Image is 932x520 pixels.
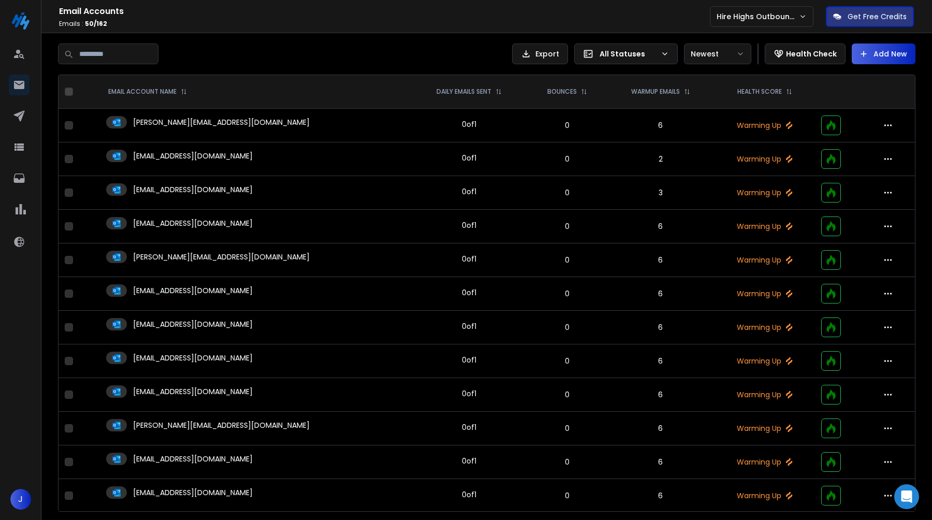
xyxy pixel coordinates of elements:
[59,5,710,18] h1: Email Accounts
[59,20,710,28] p: Emails :
[737,88,782,96] p: HEALTH SCORE
[720,423,809,434] p: Warming Up
[133,184,253,195] p: [EMAIL_ADDRESS][DOMAIN_NAME]
[462,254,476,264] div: 0 of 1
[720,322,809,333] p: Warming Up
[133,454,253,464] p: [EMAIL_ADDRESS][DOMAIN_NAME]
[462,153,476,163] div: 0 of 1
[133,218,253,228] p: [EMAIL_ADDRESS][DOMAIN_NAME]
[786,49,837,59] p: Health Check
[133,319,253,329] p: [EMAIL_ADDRESS][DOMAIN_NAME]
[462,456,476,466] div: 0 of 1
[600,49,657,59] p: All Statuses
[631,88,680,96] p: WARMUP EMAILS
[533,255,601,265] p: 0
[607,479,714,513] td: 6
[717,11,799,22] p: Hire Highs Outbound Engine
[720,457,809,467] p: Warming Up
[462,220,476,230] div: 0 of 1
[133,420,310,430] p: [PERSON_NAME][EMAIL_ADDRESS][DOMAIN_NAME]
[848,11,907,22] p: Get Free Credits
[607,142,714,176] td: 2
[533,490,601,501] p: 0
[533,120,601,131] p: 0
[607,344,714,378] td: 6
[533,389,601,400] p: 0
[462,119,476,129] div: 0 of 1
[765,44,846,64] button: Health Check
[462,489,476,500] div: 0 of 1
[720,288,809,299] p: Warming Up
[462,186,476,197] div: 0 of 1
[133,151,253,161] p: [EMAIL_ADDRESS][DOMAIN_NAME]
[512,44,568,64] button: Export
[462,321,476,331] div: 0 of 1
[607,109,714,142] td: 6
[607,176,714,210] td: 3
[607,210,714,243] td: 6
[720,389,809,400] p: Warming Up
[133,487,253,498] p: [EMAIL_ADDRESS][DOMAIN_NAME]
[607,378,714,412] td: 6
[852,44,915,64] button: Add New
[108,88,187,96] div: EMAIL ACCOUNT NAME
[133,285,253,296] p: [EMAIL_ADDRESS][DOMAIN_NAME]
[720,356,809,366] p: Warming Up
[533,457,601,467] p: 0
[607,412,714,445] td: 6
[720,221,809,232] p: Warming Up
[10,489,31,510] button: J
[462,422,476,432] div: 0 of 1
[607,277,714,311] td: 6
[826,6,914,27] button: Get Free Credits
[720,490,809,501] p: Warming Up
[133,353,253,363] p: [EMAIL_ADDRESS][DOMAIN_NAME]
[533,221,601,232] p: 0
[720,154,809,164] p: Warming Up
[607,243,714,277] td: 6
[720,120,809,131] p: Warming Up
[10,10,31,31] img: logo
[720,255,809,265] p: Warming Up
[133,117,310,127] p: [PERSON_NAME][EMAIL_ADDRESS][DOMAIN_NAME]
[533,154,601,164] p: 0
[462,287,476,298] div: 0 of 1
[607,311,714,344] td: 6
[720,187,809,198] p: Warming Up
[533,356,601,366] p: 0
[533,322,601,333] p: 0
[133,252,310,262] p: [PERSON_NAME][EMAIL_ADDRESS][DOMAIN_NAME]
[436,88,491,96] p: DAILY EMAILS SENT
[533,423,601,434] p: 0
[894,484,919,509] div: Open Intercom Messenger
[607,445,714,479] td: 6
[547,88,577,96] p: BOUNCES
[462,355,476,365] div: 0 of 1
[133,386,253,397] p: [EMAIL_ADDRESS][DOMAIN_NAME]
[85,19,107,28] span: 50 / 162
[533,288,601,299] p: 0
[462,388,476,399] div: 0 of 1
[684,44,751,64] button: Newest
[533,187,601,198] p: 0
